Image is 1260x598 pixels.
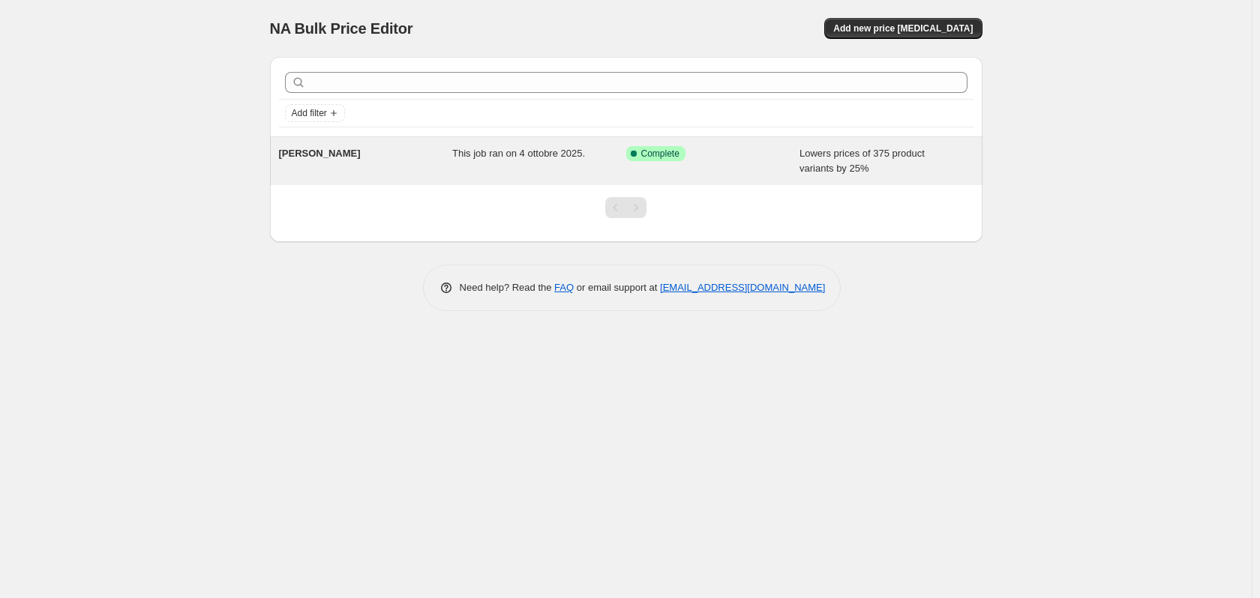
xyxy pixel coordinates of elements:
span: Lowers prices of 375 product variants by 25% [799,148,925,174]
span: Add filter [292,107,327,119]
span: Add new price [MEDICAL_DATA] [833,22,973,34]
button: Add new price [MEDICAL_DATA] [824,18,982,39]
nav: Pagination [605,197,646,218]
span: or email support at [574,282,660,293]
span: NA Bulk Price Editor [270,20,413,37]
span: This job ran on 4 ottobre 2025. [452,148,585,159]
a: [EMAIL_ADDRESS][DOMAIN_NAME] [660,282,825,293]
span: [PERSON_NAME] [279,148,361,159]
span: Complete [641,148,679,160]
span: Need help? Read the [460,282,555,293]
button: Add filter [285,104,345,122]
a: FAQ [554,282,574,293]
